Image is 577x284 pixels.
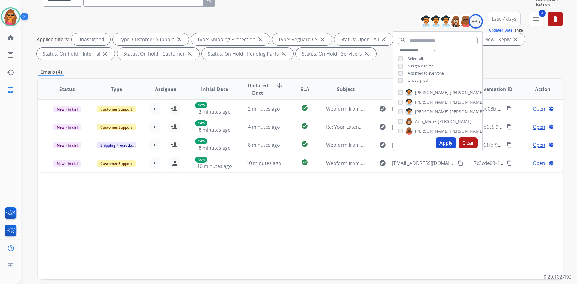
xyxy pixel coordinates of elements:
div: Type: Customer Support [113,33,189,45]
mat-icon: check_circle [301,159,308,166]
span: [EMAIL_ADDRESS][DOMAIN_NAME] [392,123,454,130]
mat-icon: list_alt [7,51,14,59]
mat-icon: language [548,160,554,166]
span: Initial Date [201,86,228,93]
span: 8 minutes ago [199,145,231,151]
p: 0.20.1027RC [544,273,571,280]
mat-icon: explore [379,123,386,130]
th: Action [513,79,563,100]
span: 10 minutes ago [197,163,232,169]
div: Status: On-hold - Customer [117,48,199,60]
mat-icon: language [548,106,554,111]
span: 2 minutes ago [248,105,280,112]
p: Applied filters: [37,36,69,43]
mat-icon: content_copy [507,142,512,148]
mat-icon: person_add [170,105,178,112]
div: Type: Shipping Protection [191,33,270,45]
span: Ann_Marie [415,118,437,124]
span: [PERSON_NAME] [438,118,472,124]
mat-icon: check_circle [301,104,308,111]
span: [PERSON_NAME] [415,99,449,105]
button: + [149,103,161,115]
span: Assigned to me [408,63,434,69]
mat-icon: language [548,142,554,148]
span: Updated Date [244,82,272,96]
mat-icon: close [102,50,109,57]
mat-icon: close [319,36,326,43]
span: New - Initial [53,124,81,130]
span: Customer Support [97,160,136,167]
span: [PERSON_NAME] [450,99,484,105]
span: Webform from [EMAIL_ADDRESS][DOMAIN_NAME] on [DATE] [326,142,462,148]
span: Webform from [EMAIL_ADDRESS][DOMAIN_NAME] on [DATE] [326,105,462,112]
mat-icon: close [186,50,193,57]
span: Open [533,160,545,167]
span: + [153,160,156,167]
mat-icon: history [7,69,14,76]
span: Shipping Protection [97,142,138,148]
button: Clear [459,137,478,148]
span: Just now [536,2,563,7]
p: New [195,138,207,144]
span: Subject [337,86,355,93]
span: Webform from [EMAIL_ADDRESS][DOMAIN_NAME] on [DATE] [326,160,462,166]
mat-icon: person_add [170,123,178,130]
span: + [153,105,156,112]
span: [PERSON_NAME] [415,90,449,96]
mat-icon: close [280,50,287,57]
span: [PERSON_NAME] [415,109,449,115]
mat-icon: check_circle [301,140,308,148]
span: SLA [301,86,309,93]
span: 8 minutes ago [199,127,231,133]
div: Status: On-hold – Internal [37,48,115,60]
p: New [195,102,207,108]
button: + [149,139,161,151]
button: + [149,157,161,169]
button: Updated Date [489,28,512,33]
p: Emails (4) [38,68,64,76]
mat-icon: arrow_downward [276,82,283,89]
mat-icon: close [363,50,370,57]
div: Status: On Hold - Servicers [296,48,376,60]
span: New - Initial [53,106,81,112]
mat-icon: content_copy [507,124,512,130]
span: Assigned to everyone [408,71,444,76]
span: Open [533,141,545,148]
mat-icon: person_add [170,141,178,148]
mat-icon: home [7,34,14,41]
div: Status: On Hold - Pending Parts [202,48,293,60]
div: +86 [469,14,483,29]
span: Type [111,86,122,93]
span: [PERSON_NAME] [450,109,484,115]
span: Re: Your Extend Cleaning Kit is on its way [326,124,418,130]
p: New [195,157,207,163]
mat-icon: content_copy [458,160,463,166]
mat-icon: close [176,36,183,43]
span: Range [489,28,523,33]
img: avatar [2,8,19,25]
mat-icon: person_add [170,160,178,167]
span: 4 minutes ago [248,124,280,130]
span: [PERSON_NAME] [450,90,484,96]
mat-icon: inbox [7,86,14,93]
button: + [149,121,161,133]
mat-icon: explore [379,141,386,148]
span: 8 minutes ago [248,142,280,148]
button: Last 7 days [488,12,521,26]
span: Customer Support [97,106,136,112]
span: Assignee [155,86,176,93]
mat-icon: explore [379,160,386,167]
span: Open [533,105,545,112]
span: Select all [408,56,423,61]
span: Status [59,86,75,93]
mat-icon: close [257,36,264,43]
span: Customer Support [97,124,136,130]
span: 2 minutes ago [199,108,231,115]
span: Conversation ID [474,86,513,93]
mat-icon: menu [533,15,540,23]
mat-icon: explore [379,105,386,112]
span: Open [533,123,545,130]
span: 4 [539,10,546,17]
mat-icon: content_copy [507,160,512,166]
span: [EMAIL_ADDRESS][DOMAIN_NAME] [392,105,454,112]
